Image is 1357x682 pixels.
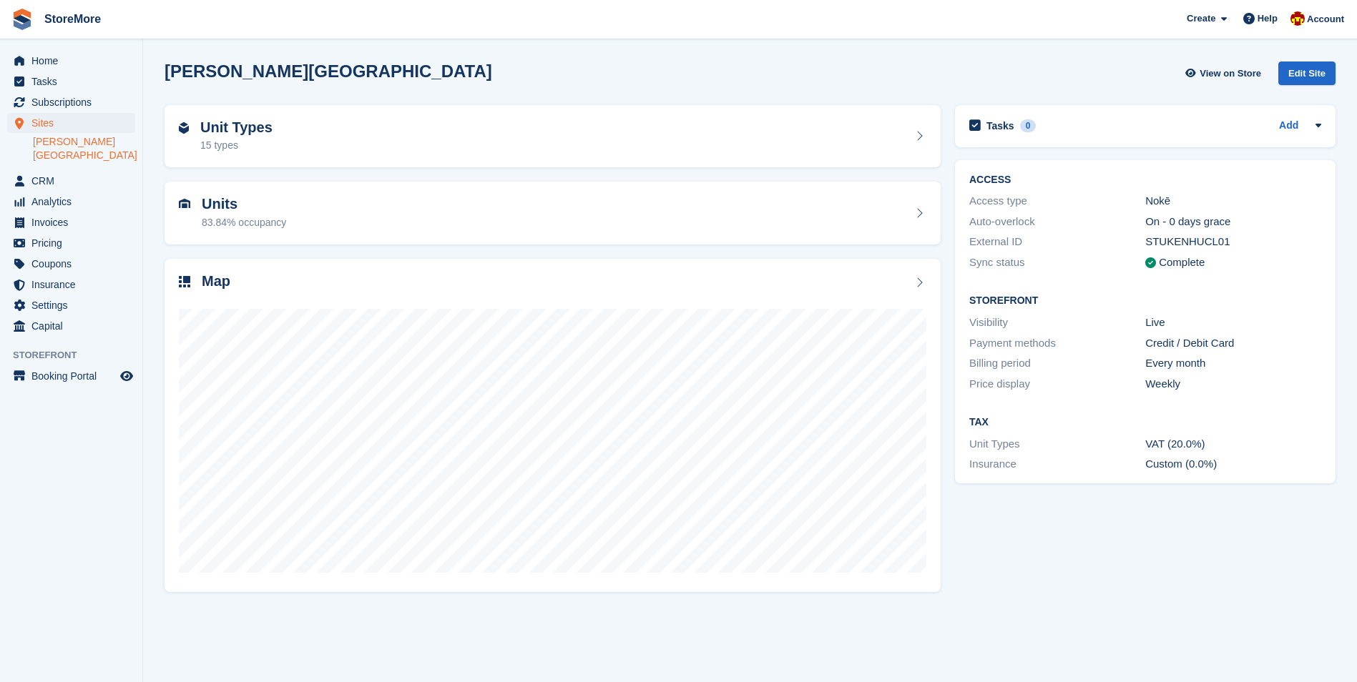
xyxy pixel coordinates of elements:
[969,295,1321,307] h2: Storefront
[31,113,117,133] span: Sites
[200,138,273,153] div: 15 types
[7,366,135,386] a: menu
[118,367,135,385] a: Preview store
[7,71,135,92] a: menu
[1020,119,1037,132] div: 0
[7,192,135,212] a: menu
[969,193,1145,209] div: Access type
[969,254,1145,271] div: Sync status
[7,233,135,253] a: menu
[200,119,273,136] h2: Unit Types
[179,276,190,287] img: map-icn-33ee37083ee616e46c38cad1a60f524a97daa1e2b2c8c0bc3eb3415660979fc1.svg
[1278,61,1336,91] a: Edit Site
[969,234,1145,250] div: External ID
[1187,11,1215,26] span: Create
[7,275,135,295] a: menu
[1145,193,1321,209] div: Nokē
[31,51,117,71] span: Home
[31,275,117,295] span: Insurance
[969,315,1145,331] div: Visibility
[7,295,135,315] a: menu
[31,316,117,336] span: Capital
[7,254,135,274] a: menu
[1200,66,1261,81] span: View on Store
[31,92,117,112] span: Subscriptions
[165,259,941,593] a: Map
[202,273,230,290] h2: Map
[969,456,1145,473] div: Insurance
[969,376,1145,392] div: Price display
[31,171,117,191] span: CRM
[1145,376,1321,392] div: Weekly
[31,366,117,386] span: Booking Portal
[13,348,142,362] span: Storefront
[31,233,117,253] span: Pricing
[969,335,1145,352] div: Payment methods
[7,51,135,71] a: menu
[11,9,33,30] img: stora-icon-8386f47178a22dfd0bd8f6a31ec36ba5ce8667c1dd55bd0f319d3a0aa187defe.svg
[7,316,135,336] a: menu
[969,174,1321,186] h2: ACCESS
[165,61,492,81] h2: [PERSON_NAME][GEOGRAPHIC_DATA]
[1290,11,1305,26] img: Store More Team
[202,196,286,212] h2: Units
[7,212,135,232] a: menu
[33,135,135,162] a: [PERSON_NAME][GEOGRAPHIC_DATA]
[1145,234,1321,250] div: STUKENHUCL01
[1145,355,1321,372] div: Every month
[165,105,941,168] a: Unit Types 15 types
[31,254,117,274] span: Coupons
[31,192,117,212] span: Analytics
[969,214,1145,230] div: Auto-overlock
[202,215,286,230] div: 83.84% occupancy
[1145,456,1321,473] div: Custom (0.0%)
[179,122,189,134] img: unit-type-icn-2b2737a686de81e16bb02015468b77c625bbabd49415b5ef34ead5e3b44a266d.svg
[31,71,117,92] span: Tasks
[31,212,117,232] span: Invoices
[1258,11,1278,26] span: Help
[7,113,135,133] a: menu
[31,295,117,315] span: Settings
[1183,61,1267,85] a: View on Store
[986,119,1014,132] h2: Tasks
[7,92,135,112] a: menu
[165,182,941,244] a: Units 83.84% occupancy
[1279,118,1298,134] a: Add
[1145,214,1321,230] div: On - 0 days grace
[39,7,107,31] a: StoreMore
[1145,436,1321,453] div: VAT (20.0%)
[969,417,1321,428] h2: Tax
[1145,335,1321,352] div: Credit / Debit Card
[7,171,135,191] a: menu
[969,436,1145,453] div: Unit Types
[969,355,1145,372] div: Billing period
[179,199,190,209] img: unit-icn-7be61d7bf1b0ce9d3e12c5938cc71ed9869f7b940bace4675aadf7bd6d80202e.svg
[1278,61,1336,85] div: Edit Site
[1159,254,1205,271] div: Complete
[1145,315,1321,331] div: Live
[1307,12,1344,26] span: Account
